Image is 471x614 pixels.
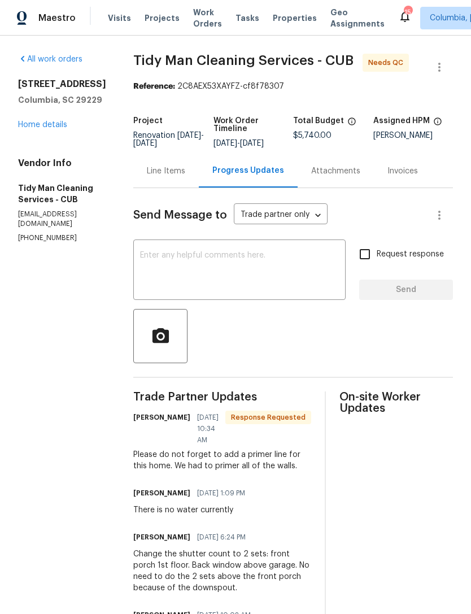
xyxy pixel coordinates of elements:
span: [DATE] 6:24 PM [197,532,246,543]
span: Geo Assignments [330,7,385,29]
span: [DATE] 10:34 AM [197,412,219,446]
span: Trade Partner Updates [133,391,311,403]
div: Change the shutter count to 2 sets: front porch 1st floor. Back window above garage. No need to d... [133,548,311,594]
h5: Project [133,117,163,125]
span: - [133,132,204,147]
div: 15 [404,7,412,18]
span: Properties [273,12,317,24]
span: The total cost of line items that have been proposed by Opendoor. This sum includes line items th... [347,117,356,132]
a: Home details [18,121,67,129]
span: On-site Worker Updates [339,391,453,414]
span: [DATE] [240,140,264,147]
div: Trade partner only [234,206,328,225]
span: [DATE] 1:09 PM [197,487,245,499]
span: - [213,140,264,147]
h5: Total Budget [293,117,344,125]
span: Request response [377,249,444,260]
h2: [STREET_ADDRESS] [18,79,106,90]
a: All work orders [18,55,82,63]
div: There is no water currently [133,504,252,516]
span: $5,740.00 [293,132,332,140]
div: Progress Updates [212,165,284,176]
p: [EMAIL_ADDRESS][DOMAIN_NAME] [18,210,106,229]
span: Work Orders [193,7,222,29]
h4: Vendor Info [18,158,106,169]
b: Reference: [133,82,175,90]
h6: [PERSON_NAME] [133,412,190,423]
span: Response Requested [226,412,310,423]
div: Please do not forget to add a primer line for this home. We had to primer all of the walls. [133,449,311,472]
span: [DATE] [213,140,237,147]
span: Tasks [236,14,259,22]
div: Attachments [311,166,360,177]
span: Visits [108,12,131,24]
span: The hpm assigned to this work order. [433,117,442,132]
p: [PHONE_NUMBER] [18,233,106,243]
h6: [PERSON_NAME] [133,532,190,543]
div: 2C8AEX53XAYFZ-cf8f78307 [133,81,453,92]
span: [DATE] [177,132,201,140]
span: Tidy Man Cleaning Services - CUB [133,54,354,67]
h6: [PERSON_NAME] [133,487,190,499]
span: [DATE] [133,140,157,147]
div: [PERSON_NAME] [373,132,453,140]
span: Maestro [38,12,76,24]
div: Line Items [147,166,185,177]
span: Renovation [133,132,204,147]
span: Needs QC [368,57,408,68]
h5: Columbia, SC 29229 [18,94,106,106]
span: Send Message to [133,210,227,221]
div: Invoices [387,166,418,177]
span: Projects [145,12,180,24]
h5: Tidy Man Cleaning Services - CUB [18,182,106,205]
h5: Assigned HPM [373,117,430,125]
h5: Work Order Timeline [213,117,294,133]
